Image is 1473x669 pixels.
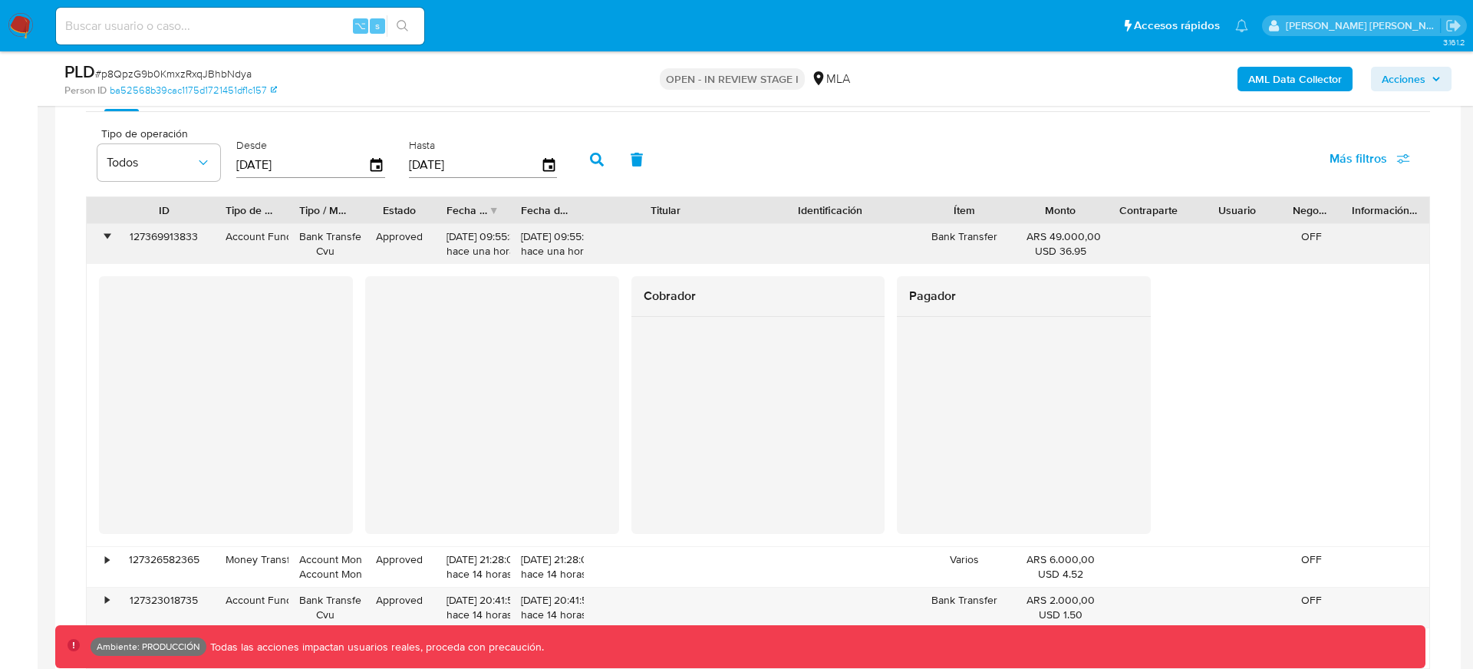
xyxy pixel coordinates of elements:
[56,16,424,36] input: Buscar usuario o caso...
[1286,18,1441,33] p: facundoagustin.borghi@mercadolibre.com
[1235,19,1248,32] a: Notificaciones
[1443,36,1465,48] span: 3.161.2
[375,18,380,33] span: s
[387,15,418,37] button: search-icon
[110,84,277,97] a: ba52568b39cac1175d1721451df1c157
[1445,18,1461,34] a: Salir
[1371,67,1452,91] button: Acciones
[64,59,95,84] b: PLD
[64,84,107,97] b: Person ID
[95,66,252,81] span: # p8QpzG9b0KmxzRxqJBhbNdya
[1237,67,1353,91] button: AML Data Collector
[1382,67,1425,91] span: Acciones
[1248,67,1342,91] b: AML Data Collector
[354,18,366,33] span: ⌥
[206,640,544,654] p: Todas las acciones impactan usuarios reales, proceda con precaución.
[97,644,200,650] p: Ambiente: PRODUCCIÓN
[1134,18,1220,34] span: Accesos rápidos
[660,68,805,90] p: OPEN - IN REVIEW STAGE I
[811,71,850,87] div: MLA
